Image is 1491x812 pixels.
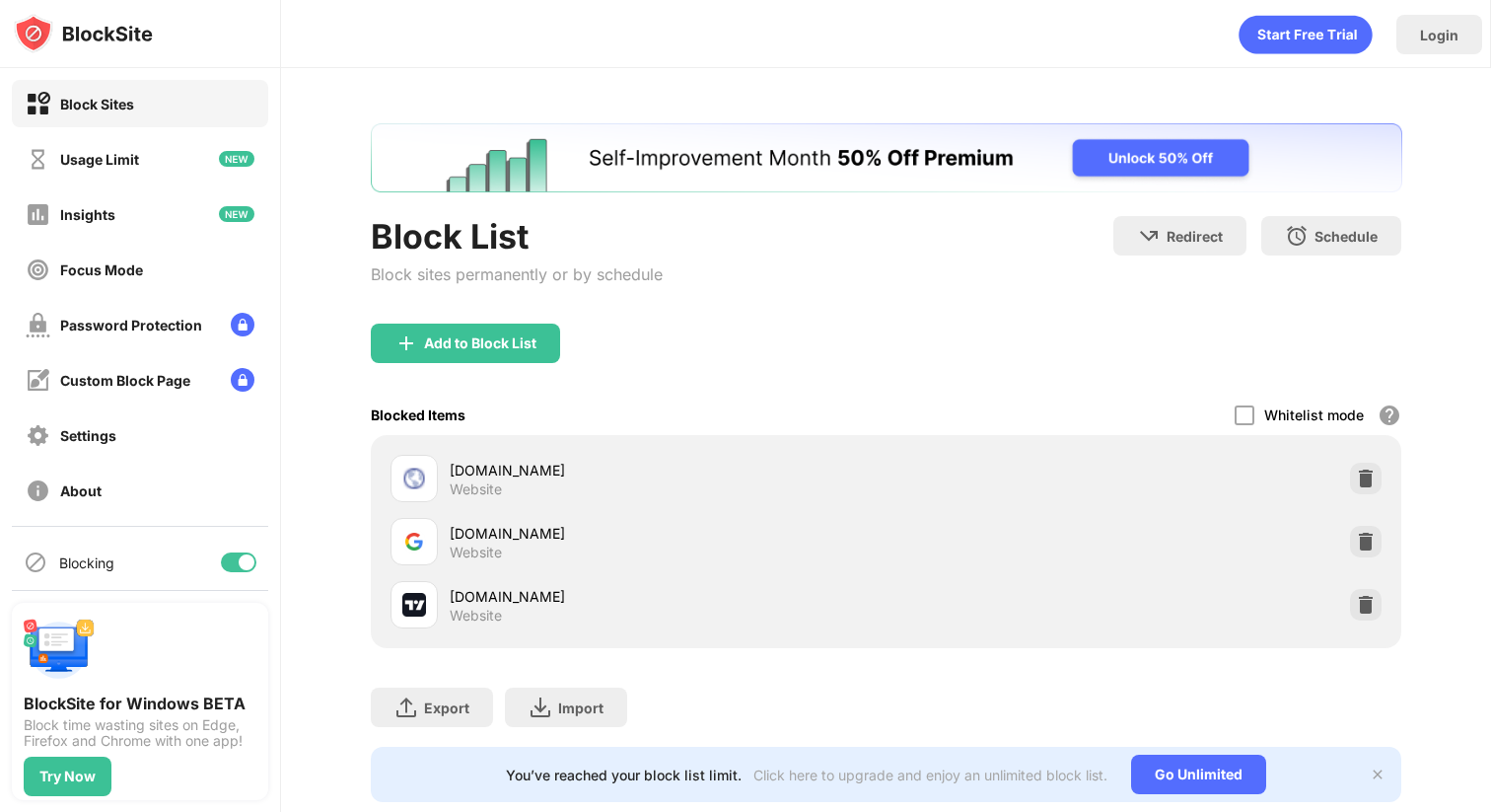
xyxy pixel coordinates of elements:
div: Password Protection [60,317,202,333]
img: favicons [402,593,426,617]
img: favicons [402,530,426,554]
div: Redirect [1167,228,1223,245]
div: animation [1239,15,1373,54]
img: x-button.svg [1370,767,1385,782]
div: Try Now [39,769,96,784]
div: Login [1420,27,1458,43]
div: Blocking [59,554,114,571]
iframe: Banner [371,123,1402,192]
div: Block List [371,216,663,257]
div: Add to Block List [424,335,536,351]
div: BlockSite for Windows BETA [24,694,256,713]
img: settings-off.svg [26,423,50,448]
div: Website [450,607,502,625]
img: new-icon.svg [219,151,254,167]
img: focus-off.svg [26,258,50,282]
div: Block time wasting sites on Edge, Firefox and Chrome with one app! [24,717,256,749]
img: password-protection-off.svg [26,313,50,337]
img: lock-menu.svg [231,368,254,392]
div: Block Sites [60,96,134,112]
div: Export [424,700,469,716]
div: Schedule [1314,228,1378,245]
div: [DOMAIN_NAME] [450,523,887,544]
img: time-usage-off.svg [26,147,50,172]
div: You’ve reached your block list limit. [506,767,742,783]
img: logo-blocksite.svg [14,14,153,53]
img: push-desktop.svg [24,615,95,686]
div: Block sites permanently or by schedule [371,264,663,284]
div: Website [450,480,502,498]
div: [DOMAIN_NAME] [450,460,887,480]
img: blocking-icon.svg [24,551,47,574]
div: Insights [60,206,115,223]
img: favicons [402,467,426,490]
div: Settings [60,427,116,444]
div: Go Unlimited [1131,755,1266,794]
img: new-icon.svg [219,206,254,222]
div: Website [450,544,502,561]
img: insights-off.svg [26,202,50,227]
div: Focus Mode [60,261,143,278]
img: about-off.svg [26,479,50,503]
img: block-on.svg [26,92,50,116]
div: Custom Block Page [60,372,190,389]
div: Click here to upgrade and enjoy an unlimited block list. [753,767,1107,783]
div: Blocked Items [371,406,465,423]
div: [DOMAIN_NAME] [450,586,887,607]
img: lock-menu.svg [231,313,254,336]
div: Import [558,700,603,716]
img: customize-block-page-off.svg [26,368,50,393]
div: About [60,482,102,499]
div: Whitelist mode [1264,406,1364,423]
div: Usage Limit [60,151,139,168]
